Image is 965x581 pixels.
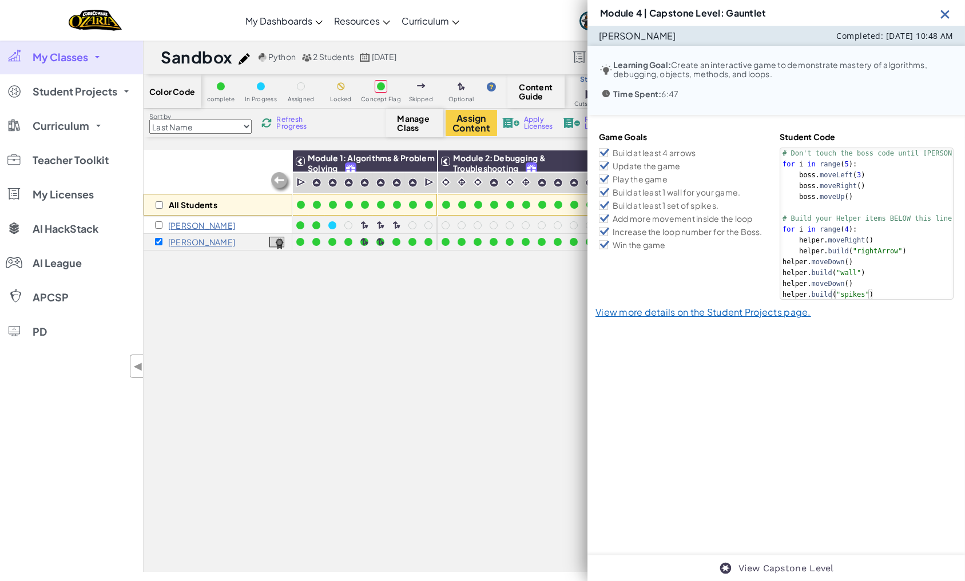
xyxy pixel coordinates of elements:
a: My Account [574,2,671,38]
h3: Story [565,75,615,84]
img: IconFreeLevelv2.svg [526,163,537,176]
p: Geoffrey Schmit [168,237,235,246]
img: IconPracticeLevel.svg [569,178,579,188]
span: Module 2: Debugging & Troubleshooting [453,153,546,173]
img: IconLicenseApply.svg [502,118,519,128]
p: Add more movement inside the loop [613,213,753,224]
p: Build at least 4 arrows [613,148,696,158]
span: Python [268,51,296,62]
img: IconCutscene.svg [296,177,307,188]
img: python.png [259,53,267,62]
span: Concept Flag [361,96,401,102]
p: Win the game [613,240,666,250]
p: Matt Callaghan [168,221,235,230]
span: AI League [33,258,82,268]
img: IconHint.svg [487,82,496,91]
span: In Progress [245,96,277,102]
img: IconCinematic.svg [440,177,451,188]
img: IconFreeLevelv2.svg [346,163,356,176]
b: Time Spent: [613,89,662,99]
img: Icon_Checkbox_Checked.svg [599,201,610,210]
img: IconPracticeLevel.svg [344,178,354,188]
h1: Sandbox [161,46,233,68]
h4: Student Code [780,132,954,142]
a: Resources [328,5,396,36]
a: My Dashboards [240,5,328,36]
img: Icon_Checkbox_Checked.svg [599,214,610,223]
a: Curriculum [396,5,465,36]
img: MultipleUsers.png [301,53,312,62]
img: IconCinematic.svg [505,177,515,188]
span: 2 Students [313,51,354,62]
img: iconPencil.svg [239,53,250,65]
img: Icon_Checkbox_Checked.svg [599,227,610,236]
p: Update the game [613,161,680,171]
p: Build at least 1 wall for your game. [613,187,740,197]
img: avatar [579,11,598,30]
img: IconSkippedLevel.svg [417,83,426,88]
span: Revoke Licenses [585,116,614,130]
img: Icon_Checkbox_Checked.svg [599,174,610,184]
img: Icon_Exit.svg [938,7,952,21]
span: complete [207,96,235,102]
span: Resources [334,15,380,27]
span: Skipped [409,96,433,102]
span: Refresh Progress [276,116,312,130]
img: IconPracticeLevel.svg [408,178,418,188]
img: IconLearningGoal.svg [599,62,613,77]
p: All Students [169,200,217,209]
b: Learning Goal: [613,59,671,70]
span: Module 1: Algorithms & Problem Solving [308,153,435,173]
h4: Game Goals [599,132,773,142]
span: Student Projects [33,86,117,97]
span: ◀ [133,358,143,375]
p: Increase the loop number for the Boss. [613,226,763,237]
span: Color Code [149,87,195,96]
img: Icon_Checkbox_Checked.svg [599,240,610,249]
span: My Dashboards [245,15,312,27]
img: IconLicenseRevoke.svg [563,118,580,128]
a: Ozaria by CodeCombat logo [69,9,122,32]
img: certificate-icon.png [269,237,284,249]
span: Manage Class [398,114,431,132]
span: Curriculum [33,121,89,131]
img: IconOptionalLevel.svg [458,82,465,91]
p: Play the game [613,174,668,184]
a: View Course Completion Certificate [269,235,284,248]
span: AI HackStack [33,224,98,234]
span: Locked [330,96,351,102]
img: IconCutscene.svg [585,88,597,101]
p: [PERSON_NAME] [599,30,676,42]
img: IconInteractive.svg [521,177,531,188]
img: IconPracticeLevel.svg [537,178,547,188]
img: IconInteractive.svg [456,177,467,188]
img: IconReload.svg [261,118,272,128]
span: Apply Licenses [524,116,553,130]
img: IconPracticeLevel.svg [376,178,386,188]
img: IconPracticeLevel.svg [392,178,402,188]
span: Cutscenes [574,101,605,107]
img: IconPracticeLevel.svg [360,178,370,188]
span: Optional [448,96,474,102]
span: My Licenses [33,189,94,200]
label: Sort by [149,112,252,121]
img: Icon_TimeSpent.svg [599,86,613,101]
span: [DATE] [372,51,396,62]
img: Home [69,9,122,32]
img: IconPracticeLevel.svg [489,178,499,188]
img: Icon_Checkbox_Checked.svg [599,188,610,197]
span: Assigned [288,96,315,102]
img: IconCutscene.svg [424,177,435,188]
img: Icon_Checkbox_Checked.svg [599,161,610,170]
span: Teacher Toolkit [33,155,109,165]
span: Content Guide [519,82,553,101]
img: calendar.svg [360,53,370,62]
a: View more details on the Student Projects page. [595,306,811,318]
img: IconCapstoneLevel.svg [719,562,732,575]
img: IconPracticeLevel.svg [553,178,563,188]
p: Build at least 1 set of spikes. [613,200,718,210]
p: Create an interactive game to demonstrate mastery of algorithms, debugging, objects, methods, and... [613,60,954,78]
h3: Module 4 | Capstone Level: Gauntlet [600,8,766,18]
img: IconPracticeLevel.svg [328,178,337,188]
img: IconPracticeLevel.svg [585,178,595,188]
